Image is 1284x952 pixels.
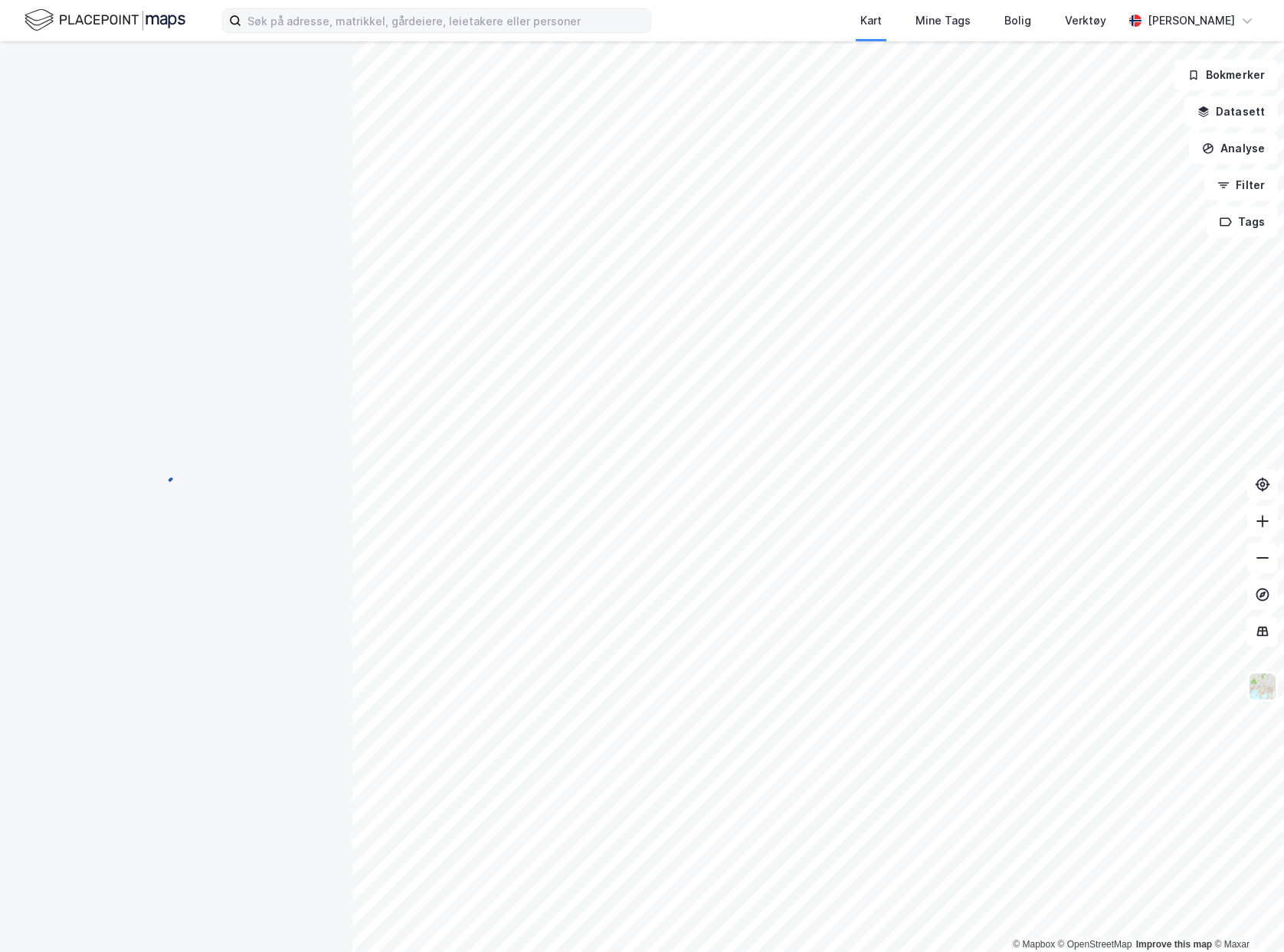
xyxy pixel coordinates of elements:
[1174,60,1278,90] button: Bokmerker
[1248,672,1277,701] img: Z
[1189,133,1278,164] button: Analyse
[860,11,882,30] div: Kart
[1148,11,1235,30] div: [PERSON_NAME]
[164,475,188,500] img: spinner.a6d8c91a73a9ac5275cf975e30b51cfb.svg
[1058,939,1132,950] a: OpenStreetMap
[1065,11,1106,30] div: Verktøy
[25,7,185,34] img: logo.f888ab2527a4732fd821a326f86c7f29.svg
[1207,879,1284,952] div: Kontrollprogram for chat
[1207,207,1278,237] button: Tags
[1136,939,1212,950] a: Improve this map
[1204,170,1278,201] button: Filter
[1184,96,1278,127] button: Datasett
[916,11,971,30] div: Mine Tags
[1207,879,1284,952] iframe: Chat Widget
[241,9,650,32] input: Søk på adresse, matrikkel, gårdeiere, leietakere eller personer
[1004,11,1031,30] div: Bolig
[1013,939,1055,950] a: Mapbox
